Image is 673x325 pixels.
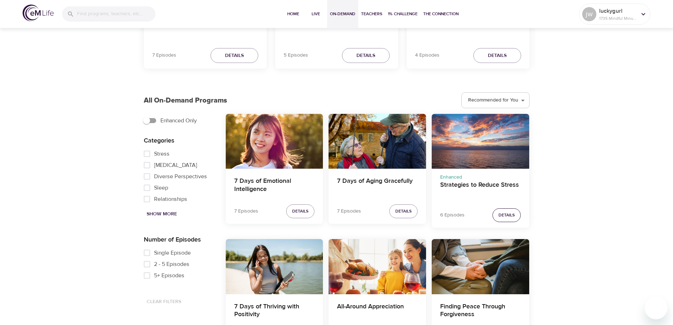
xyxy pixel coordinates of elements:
span: Details [356,51,375,60]
span: Live [307,10,324,18]
span: Single Episode [154,249,191,257]
input: Find programs, teachers, etc... [77,6,155,22]
span: Enhanced Only [160,116,197,125]
button: Details [492,208,521,222]
span: Sleep [154,184,168,192]
span: Details [292,208,308,215]
span: Home [285,10,302,18]
span: Details [225,51,244,60]
span: Show More [147,210,177,219]
button: 7 Days of Emotional Intelligence [226,114,323,169]
h4: Getting Active [284,21,390,38]
button: Details [211,48,258,63]
button: Details [286,204,314,218]
span: Enhanced [440,174,462,180]
p: Number of Episodes [144,235,214,244]
h4: Finding Peace Through Forgiveness [440,303,521,320]
span: Details [498,211,515,219]
span: Teachers [361,10,382,18]
button: 7 Days of Thriving with Positivity [226,239,323,294]
h4: 7 Days of Aging Gracefully [337,177,418,194]
span: [MEDICAL_DATA] [154,161,197,169]
p: Categories [144,136,214,145]
span: On-Demand [330,10,355,18]
p: 5 Episodes [284,52,308,59]
iframe: Button to launch messaging window [645,297,667,319]
p: 4 Episodes [415,52,439,59]
button: Finding Peace Through Forgiveness [432,239,529,294]
h4: 7 Days of Emotional Intelligence [152,21,258,38]
div: jw [582,7,596,21]
span: 5+ Episodes [154,271,184,280]
p: 7 Episodes [152,52,176,59]
button: Strategies to Reduce Stress [432,114,529,169]
span: Diverse Perspectives [154,172,207,181]
span: 1% Challenge [388,10,418,18]
p: 7 Episodes [337,208,361,215]
h4: All-Around Appreciation [337,303,418,320]
h4: 7 Days of Thriving with Positivity [234,303,315,320]
span: Relationships [154,195,187,203]
button: All-Around Appreciation [329,239,426,294]
h4: 7 Days of Emotional Intelligence [234,177,315,194]
h4: Mindful Eating: A Path to Well-being [415,21,521,38]
p: 7 Episodes [234,208,258,215]
span: Details [395,208,412,215]
span: The Connection [423,10,459,18]
p: All On-Demand Programs [144,95,227,106]
button: 7 Days of Aging Gracefully [329,114,426,169]
button: Show More [144,208,180,221]
p: 1735 Mindful Minutes [599,15,637,22]
span: 2 - 5 Episodes [154,260,189,268]
button: Details [473,48,521,63]
img: logo [23,5,54,21]
p: luckygurl [599,7,637,15]
p: 6 Episodes [440,211,465,219]
span: Stress [154,150,170,158]
button: Details [342,48,390,63]
button: Details [389,204,418,218]
span: Details [488,51,507,60]
h4: Strategies to Reduce Stress [440,181,521,198]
